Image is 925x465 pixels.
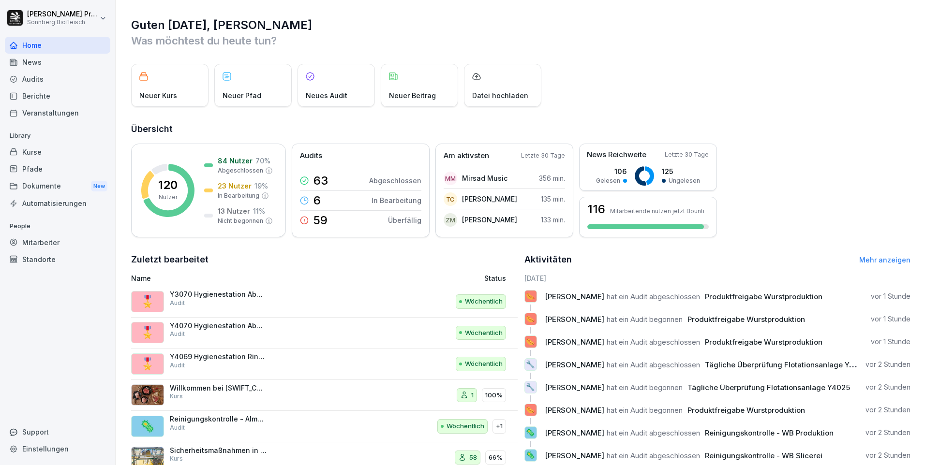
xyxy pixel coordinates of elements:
[705,292,822,301] span: Produktfreigabe Wurstproduktion
[865,450,910,460] p: vor 2 Stunden
[705,451,822,460] span: Reinigungskontrolle - WB Slicerei
[545,315,604,324] span: [PERSON_NAME]
[444,213,457,227] div: ZM
[5,128,110,144] p: Library
[465,297,503,306] p: Wöchentlich
[607,451,700,460] span: hat ein Audit abgeschlossen
[444,172,457,185] div: MM
[131,33,910,48] p: Was möchtest du heute tun?
[5,37,110,54] a: Home
[469,453,477,463] p: 58
[5,440,110,457] a: Einstellungen
[472,90,528,101] p: Datei hochladen
[5,87,110,104] a: Berichte
[859,256,910,264] a: Mehr anzeigen
[545,292,604,301] span: [PERSON_NAME]
[5,177,110,195] a: DokumenteNew
[159,193,178,202] p: Nutzer
[5,104,110,121] div: Veranstaltungen
[705,428,834,437] span: Reinigungskontrolle - WB Produktion
[140,355,155,373] p: 🎖️
[5,423,110,440] div: Support
[526,449,535,462] p: 🦠
[27,19,98,26] p: Sonnberg Biofleisch
[388,215,421,225] p: Überfällig
[5,218,110,234] p: People
[596,176,620,185] p: Gelesen
[131,122,910,136] h2: Übersicht
[306,90,347,101] p: Neues Audit
[687,315,805,324] span: Produktfreigabe Wurstproduktion
[170,384,267,392] p: Willkommen bei [SWIFT_CODE] Biofleisch
[253,206,265,216] p: 11 %
[545,451,604,460] span: [PERSON_NAME]
[545,337,604,347] span: [PERSON_NAME]
[871,337,910,347] p: vor 1 Stunde
[705,360,867,369] span: Tägliche Überprüfung Flotationsanlage Y4025
[170,290,267,299] p: Y3070 Hygienestation Abgang Wurstbetrieb
[687,406,805,415] span: Produktfreigabe Wurstproduktion
[313,215,328,226] p: 59
[158,179,178,191] p: 120
[218,156,253,166] p: 84 Nutzer
[5,195,110,212] a: Automatisierungen
[131,380,518,411] a: Willkommen bei [SWIFT_CODE] BiofleischKurs1100%
[865,382,910,392] p: vor 2 Stunden
[5,251,110,268] div: Standorte
[131,253,518,266] h2: Zuletzt bearbeitet
[140,324,155,341] p: 🎖️
[526,290,535,303] p: 🌭
[140,418,155,435] p: 🦠
[539,173,565,183] p: 356 min.
[524,273,911,283] h6: [DATE]
[865,428,910,437] p: vor 2 Stunden
[447,421,484,431] p: Wöchentlich
[607,315,683,324] span: hat ein Audit begonnen
[545,406,604,415] span: [PERSON_NAME]
[5,71,110,87] a: Audits
[313,195,321,206] p: 6
[131,349,518,380] a: 🎖️Y4069 Hygienestation RinderbetriebAuditWöchentlich
[471,391,474,400] p: 1
[218,166,263,175] p: Abgeschlossen
[865,405,910,415] p: vor 2 Stunden
[170,361,185,370] p: Audit
[526,335,535,349] p: 🌭
[444,192,457,206] div: TC
[389,90,436,101] p: Neuer Beitrag
[662,166,700,176] p: 125
[587,203,605,215] h3: 116
[526,403,535,417] p: 🌭
[5,54,110,71] div: News
[607,360,700,369] span: hat ein Audit abgeschlossen
[313,175,328,187] p: 63
[705,337,822,347] span: Produktfreigabe Wurstproduktion
[131,273,373,283] p: Name
[444,150,489,161] p: Am aktivsten
[545,428,604,437] span: [PERSON_NAME]
[541,194,565,204] p: 135 min.
[5,177,110,195] div: Dokumente
[5,160,110,177] div: Pfade
[607,428,700,437] span: hat ein Audit abgeschlossen
[27,10,98,18] p: [PERSON_NAME] Preßlauer
[607,383,683,392] span: hat ein Audit begonnen
[140,293,155,310] p: 🎖️
[5,234,110,251] a: Mitarbeiter
[170,392,183,401] p: Kurs
[300,150,322,161] p: Audits
[170,321,267,330] p: Y4070 Hygienestation Abgang Rinderzerlegung
[496,421,503,431] p: +1
[218,206,250,216] p: 13 Nutzer
[541,215,565,225] p: 133 min.
[91,181,107,192] div: New
[170,299,185,307] p: Audit
[607,292,700,301] span: hat ein Audit abgeschlossen
[462,173,507,183] p: Mirsad Music
[5,144,110,160] a: Kurse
